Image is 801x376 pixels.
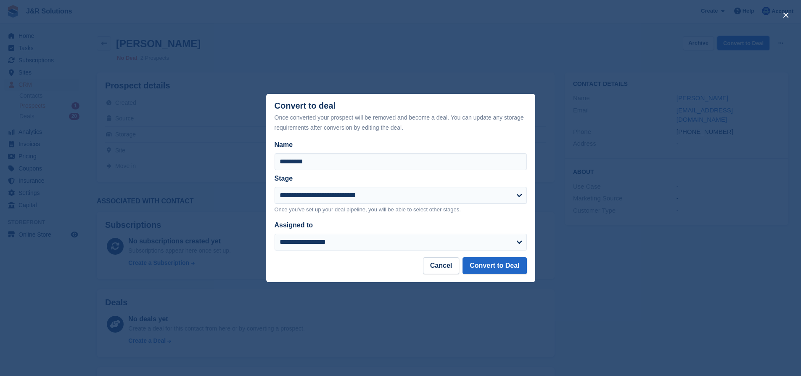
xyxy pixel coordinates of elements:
label: Assigned to [275,221,313,229]
p: Once you've set up your deal pipeline, you will be able to select other stages. [275,205,527,214]
button: close [779,8,793,22]
button: Convert to Deal [463,257,526,274]
div: Once converted your prospect will be removed and become a deal. You can update any storage requir... [275,112,527,133]
label: Stage [275,175,293,182]
button: Cancel [423,257,459,274]
label: Name [275,140,527,150]
div: Convert to deal [275,101,527,133]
